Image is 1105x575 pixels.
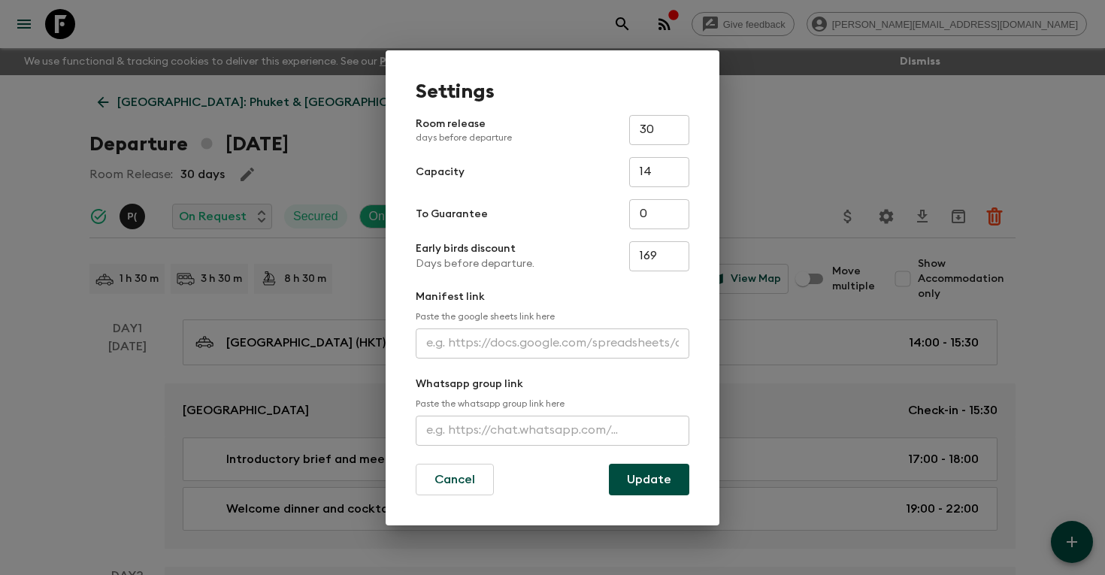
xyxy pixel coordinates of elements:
[629,241,689,271] input: e.g. 180
[629,115,689,145] input: e.g. 30
[416,416,689,446] input: e.g. https://chat.whatsapp.com/...
[416,377,689,392] p: Whatsapp group link
[416,310,689,322] p: Paste the google sheets link here
[416,80,689,103] h1: Settings
[416,256,534,271] p: Days before departure.
[416,241,534,256] p: Early birds discount
[629,199,689,229] input: e.g. 4
[609,464,689,495] button: Update
[416,398,689,410] p: Paste the whatsapp group link here
[416,207,488,222] p: To Guarantee
[416,464,494,495] button: Cancel
[416,117,512,144] p: Room release
[416,132,512,144] p: days before departure
[416,328,689,359] input: e.g. https://docs.google.com/spreadsheets/d/1P7Zz9v8J0vXy1Q/edit#gid=0
[416,165,465,180] p: Capacity
[416,289,689,304] p: Manifest link
[629,157,689,187] input: e.g. 14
